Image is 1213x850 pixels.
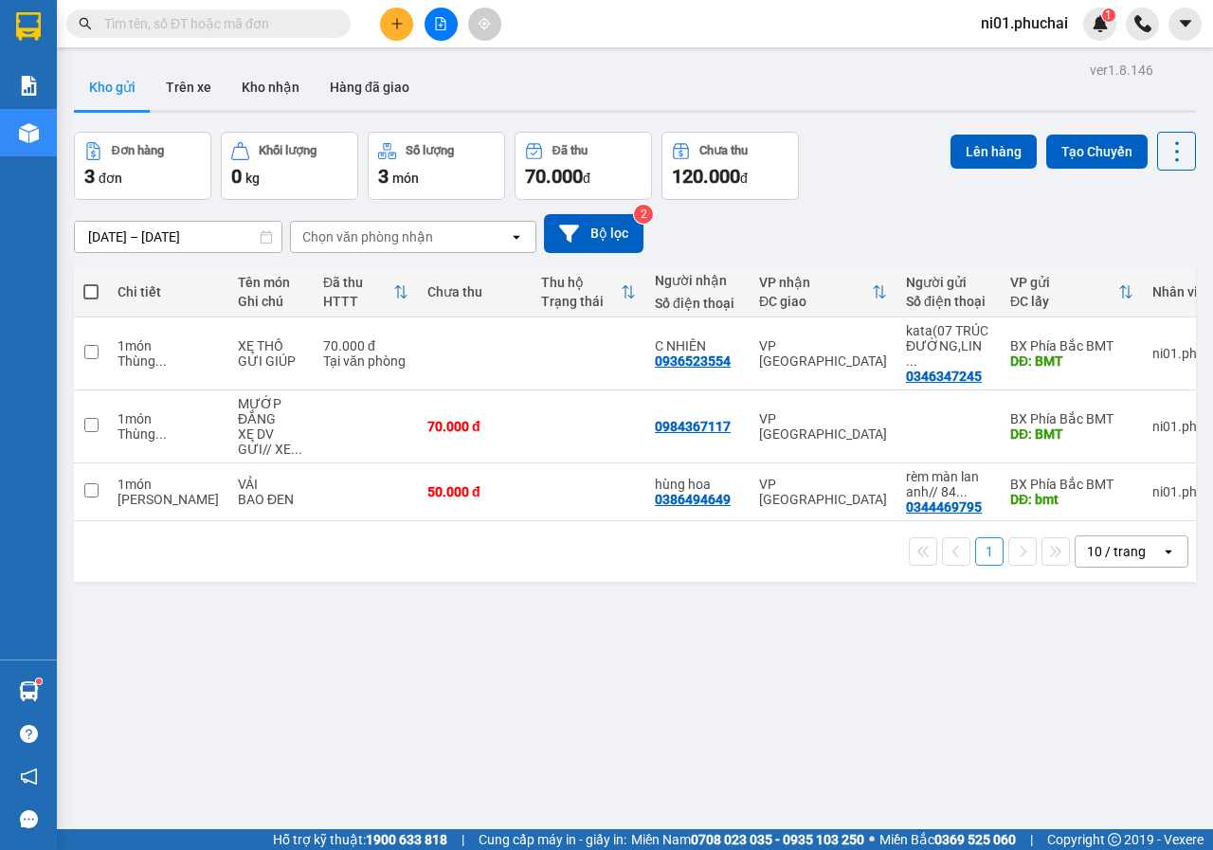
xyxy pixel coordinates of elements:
[1010,426,1133,442] div: DĐ: BMT
[302,227,433,246] div: Chọn văn phòng nhận
[655,338,740,353] div: C NHIÊN
[238,396,304,426] div: MƯỚP ĐẮNG
[552,144,588,157] div: Đã thu
[631,829,864,850] span: Miền Nam
[655,353,731,369] div: 0936523554
[118,426,219,442] div: Thùng vừa
[1010,353,1133,369] div: DĐ: BMT
[259,144,317,157] div: Khối lượng
[104,13,328,34] input: Tìm tên, số ĐT hoặc mã đơn
[1087,542,1146,561] div: 10 / trang
[934,832,1016,847] strong: 0369 525 060
[1010,477,1133,492] div: BX Phía Bắc BMT
[291,442,302,457] span: ...
[655,492,731,507] div: 0386494649
[221,132,358,200] button: Khối lượng0kg
[966,11,1083,35] span: ni01.phuchai
[478,17,491,30] span: aim
[1010,492,1133,507] div: DĐ: bmt
[1168,8,1202,41] button: caret-down
[20,768,38,786] span: notification
[238,294,304,309] div: Ghi chú
[118,477,219,492] div: 1 món
[238,275,304,290] div: Tên món
[238,426,304,457] div: XE DV GỬI// XE VỀ GỌI KHÁCH RA NHẬN HÀNG LIỀN
[906,369,982,384] div: 0346347245
[655,477,740,492] div: hùng hoa
[323,353,408,369] div: Tại văn phòng
[392,171,419,186] span: món
[380,8,413,41] button: plus
[20,810,38,828] span: message
[1001,267,1143,317] th: Toggle SortBy
[118,338,219,353] div: 1 món
[634,205,653,224] sup: 2
[906,294,991,309] div: Số điện thoại
[434,17,447,30] span: file-add
[118,492,219,507] div: Món
[378,165,389,188] span: 3
[1010,338,1133,353] div: BX Phía Bắc BMT
[427,484,522,499] div: 50.000 đ
[366,832,447,847] strong: 1900 633 818
[515,132,652,200] button: Đã thu70.000đ
[425,8,458,41] button: file-add
[406,144,454,157] div: Số lượng
[672,165,740,188] span: 120.000
[79,17,92,30] span: search
[427,419,522,434] div: 70.000 đ
[956,484,968,499] span: ...
[1030,829,1033,850] span: |
[750,267,896,317] th: Toggle SortBy
[323,338,408,353] div: 70.000 đ
[1134,15,1151,32] img: phone-icon
[975,537,1004,566] button: 1
[427,284,522,299] div: Chưa thu
[869,836,875,843] span: ⚪️
[532,267,645,317] th: Toggle SortBy
[155,353,167,369] span: ...
[1105,9,1112,22] span: 1
[315,64,425,110] button: Hàng đã giao
[509,229,524,244] svg: open
[525,165,583,188] span: 70.000
[118,411,219,426] div: 1 món
[759,411,887,442] div: VP [GEOGRAPHIC_DATA]
[74,132,211,200] button: Đơn hàng3đơn
[479,829,626,850] span: Cung cấp máy in - giấy in:
[906,323,991,369] div: kata(07 TRÚC ĐƯỜNG,LINH CHIỂU,THỦ ĐỨC)NH CHI
[655,296,740,311] div: Số điện thoại
[950,135,1037,169] button: Lên hàng
[468,8,501,41] button: aim
[906,353,917,369] span: ...
[390,17,404,30] span: plus
[323,275,393,290] div: Đã thu
[541,275,621,290] div: Thu hộ
[661,132,799,200] button: Chưa thu120.000đ
[19,681,39,701] img: warehouse-icon
[151,64,226,110] button: Trên xe
[906,499,982,515] div: 0344469795
[118,353,219,369] div: Thùng vừa
[1108,833,1121,846] span: copyright
[1046,135,1148,169] button: Tạo Chuyến
[1102,9,1115,22] sup: 1
[462,829,464,850] span: |
[691,832,864,847] strong: 0708 023 035 - 0935 103 250
[655,419,731,434] div: 0984367117
[759,338,887,369] div: VP [GEOGRAPHIC_DATA]
[906,275,991,290] div: Người gửi
[155,426,167,442] span: ...
[655,273,740,288] div: Người nhận
[906,469,991,499] div: rèm màn lan anh// 84 nguyễn văn cừ
[1010,294,1118,309] div: ĐC lấy
[238,477,304,492] div: VẢI
[323,294,393,309] div: HTTT
[84,165,95,188] span: 3
[314,267,418,317] th: Toggle SortBy
[231,165,242,188] span: 0
[238,492,304,507] div: BAO ĐEN
[19,123,39,143] img: warehouse-icon
[544,214,643,253] button: Bộ lọc
[16,12,41,41] img: logo-vxr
